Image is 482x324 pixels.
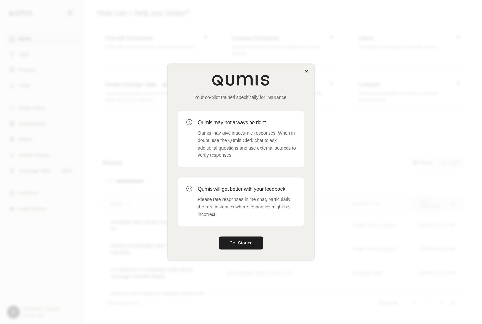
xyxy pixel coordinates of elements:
[212,74,270,86] img: Qumis Logo
[198,196,296,218] p: Please rate responses in the chat, particularly the rare instances where responses might be incor...
[198,185,296,193] h3: Qumis will get better with your feedback
[178,94,304,100] p: Your co-pilot trained specifically for insurance.
[198,119,296,127] h3: Qumis may not always be right
[198,129,296,159] p: Qumis may give inaccurate responses. When in doubt, use the Qumis Clerk chat to ask additional qu...
[219,237,263,250] button: Get Started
